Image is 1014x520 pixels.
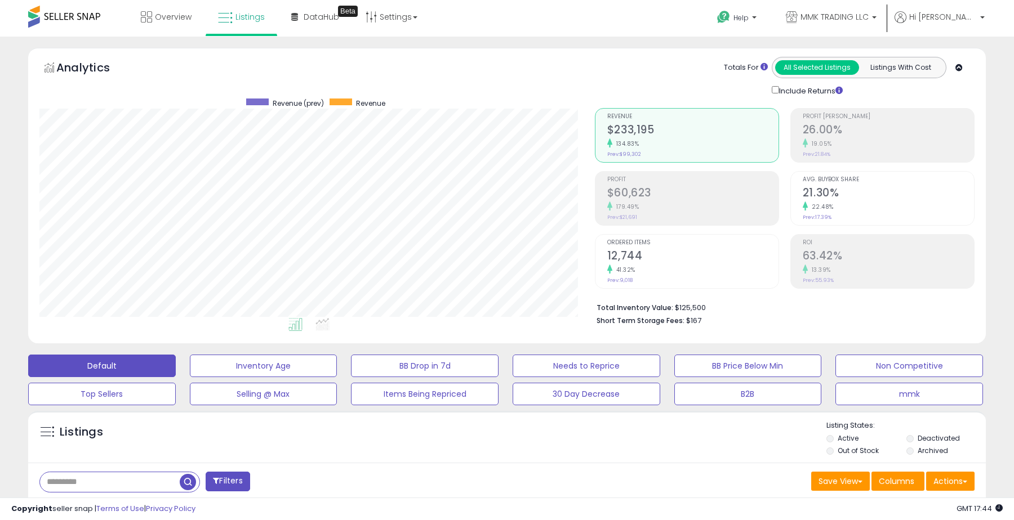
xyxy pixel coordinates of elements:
h2: 12,744 [607,249,779,265]
h2: $60,623 [607,186,779,201]
label: Active [838,433,859,443]
small: Prev: 55.93% [803,277,834,284]
span: Help [733,13,749,23]
a: Privacy Policy [146,503,195,514]
b: Short Term Storage Fees: [597,316,684,325]
button: Listings With Cost [859,60,942,75]
h2: 63.42% [803,249,974,265]
button: BB Price Below Min [674,355,822,377]
span: Listings [235,11,265,23]
div: Include Returns [763,84,856,97]
button: Columns [871,472,924,491]
button: Top Sellers [28,383,176,405]
button: Non Competitive [835,355,983,377]
small: 13.39% [808,266,831,274]
button: Default [28,355,176,377]
span: ROI [803,240,974,246]
button: Needs to Reprice [513,355,660,377]
span: Overview [155,11,192,23]
button: Inventory Age [190,355,337,377]
button: 30 Day Decrease [513,383,660,405]
button: Selling @ Max [190,383,337,405]
span: Hi [PERSON_NAME] [909,11,977,23]
button: Save View [811,472,870,491]
span: Revenue (prev) [273,98,324,108]
small: 22.48% [808,203,834,211]
a: Help [708,2,768,37]
button: Filters [206,472,250,491]
span: Revenue [356,98,385,108]
i: Get Help [717,10,731,24]
span: Profit [607,177,779,183]
small: 134.83% [612,140,639,148]
a: Hi [PERSON_NAME] [895,11,985,37]
small: Prev: 21.84% [803,151,830,158]
span: $167 [686,315,701,326]
b: Total Inventory Value: [597,303,673,312]
span: Revenue [607,114,779,120]
small: Prev: 17.39% [803,214,831,221]
span: Avg. Buybox Share [803,177,974,183]
label: Out of Stock [838,446,879,455]
small: Prev: $99,302 [607,151,641,158]
span: DataHub [304,11,339,23]
button: Actions [926,472,975,491]
label: Deactivated [918,433,960,443]
h5: Analytics [56,60,132,78]
p: Listing States: [826,420,985,431]
strong: Copyright [11,503,52,514]
small: 179.49% [612,203,639,211]
h2: $233,195 [607,123,779,138]
a: Terms of Use [96,503,144,514]
small: 19.05% [808,140,832,148]
div: Tooltip anchor [338,6,358,17]
span: MMK TRADING LLC [800,11,869,23]
div: seller snap | | [11,504,195,514]
span: Columns [879,476,914,487]
span: Profit [PERSON_NAME] [803,114,974,120]
div: Totals For [724,62,768,73]
button: B2B [674,383,822,405]
h2: 21.30% [803,186,974,201]
button: mmk [835,383,983,405]
li: $125,500 [597,300,966,313]
small: 41.32% [612,266,635,274]
span: 2025-10-7 17:44 GMT [957,503,1003,514]
button: All Selected Listings [775,60,859,75]
h2: 26.00% [803,123,974,138]
small: Prev: 9,018 [607,277,633,284]
button: Items Being Repriced [351,383,499,405]
small: Prev: $21,691 [607,214,637,221]
button: BB Drop in 7d [351,355,499,377]
h5: Listings [60,424,103,440]
label: Archived [918,446,948,455]
span: Ordered Items [607,240,779,246]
